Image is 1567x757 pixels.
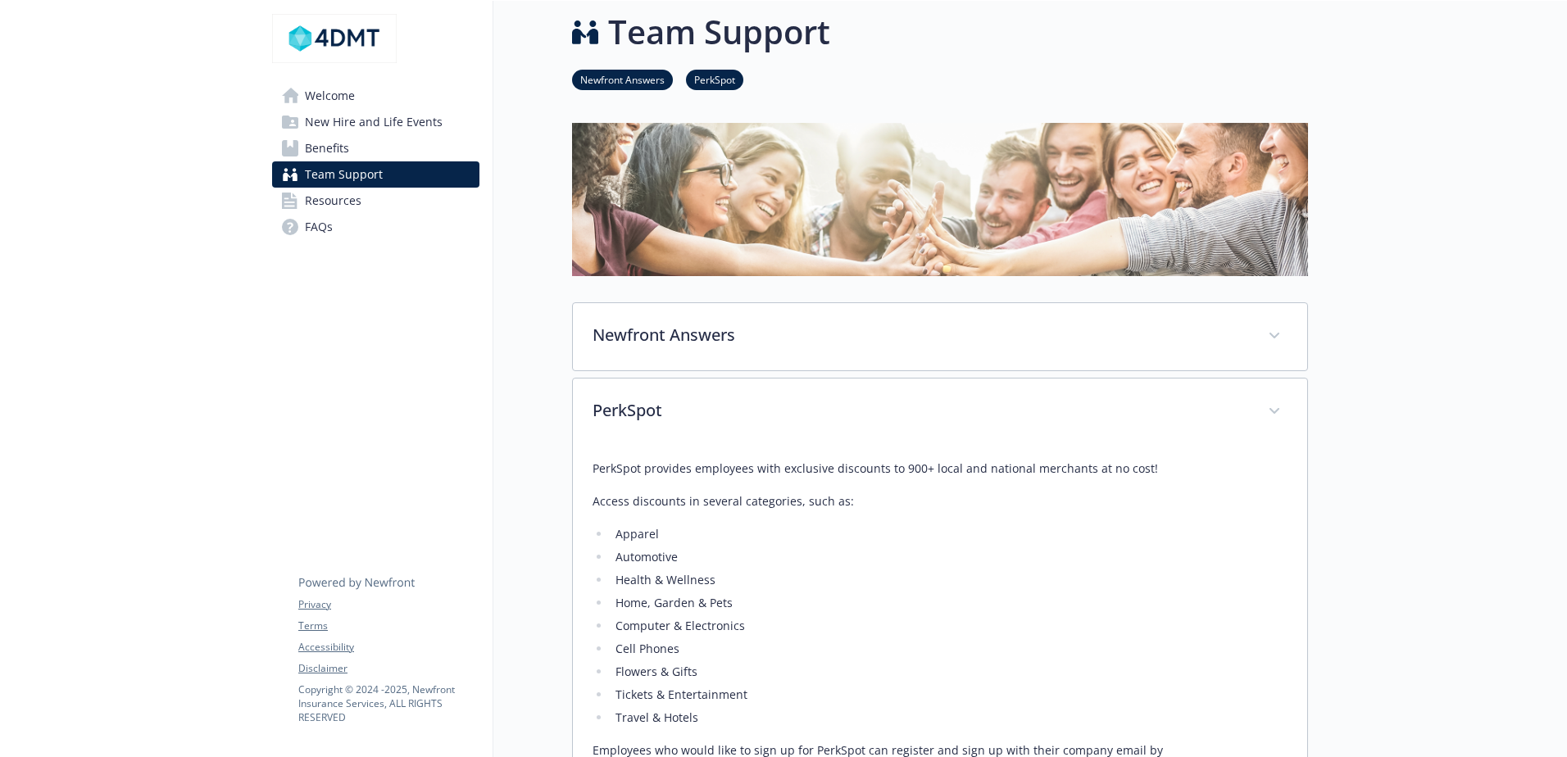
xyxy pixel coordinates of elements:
a: Newfront Answers [572,71,673,87]
a: Accessibility [298,640,479,655]
li: Health & Wellness [611,570,1288,590]
li: Flowers & Gifts [611,662,1288,682]
p: Copyright © 2024 - 2025 , Newfront Insurance Services, ALL RIGHTS RESERVED [298,682,479,724]
li: Cell Phones [611,639,1288,659]
p: PerkSpot [593,398,1248,423]
div: PerkSpot [573,378,1307,446]
a: Disclaimer [298,661,479,676]
span: Welcome [305,83,355,109]
p: Access discounts in several categories, such as: [593,492,1288,511]
li: Tickets & Entertainment [611,685,1288,705]
a: Resources [272,188,479,214]
div: Newfront Answers [573,303,1307,370]
li: Automotive [611,547,1288,567]
span: Team Support [305,161,383,188]
a: FAQs [272,214,479,240]
li: Apparel [611,524,1288,544]
a: Team Support [272,161,479,188]
img: team support page banner [572,123,1308,276]
a: Terms [298,619,479,633]
li: Computer & Electronics [611,616,1288,636]
a: Welcome [272,83,479,109]
span: FAQs [305,214,333,240]
a: Privacy [298,597,479,612]
p: PerkSpot provides employees with exclusive discounts to 900+ local and national merchants at no c... [593,459,1288,478]
span: New Hire and Life Events [305,109,443,135]
a: New Hire and Life Events [272,109,479,135]
h1: Team Support [608,7,830,57]
li: Travel & Hotels [611,708,1288,728]
p: Newfront Answers [593,323,1248,347]
a: Benefits [272,135,479,161]
a: PerkSpot [686,71,743,87]
span: Benefits [305,135,349,161]
li: Home, Garden & Pets [611,593,1288,613]
span: Resources [305,188,361,214]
